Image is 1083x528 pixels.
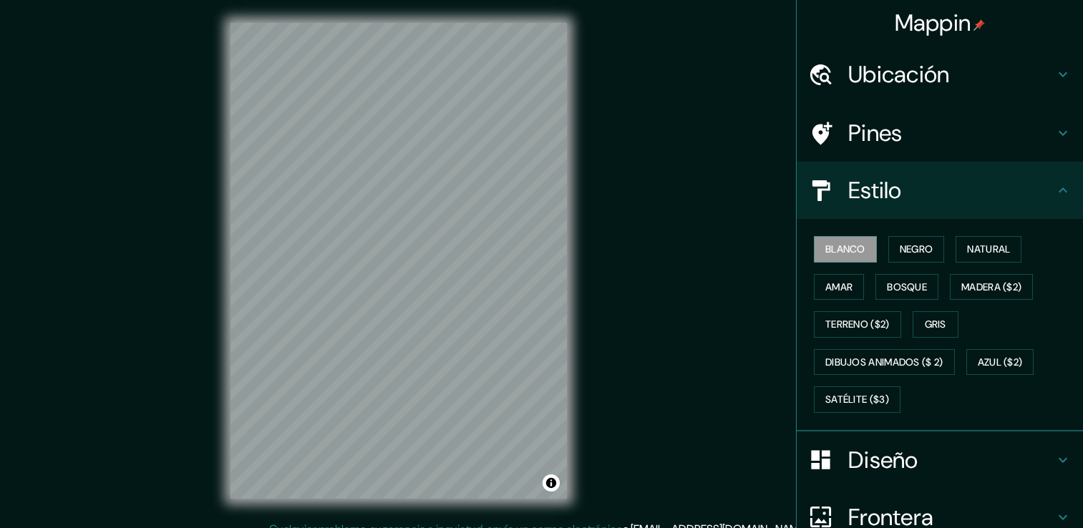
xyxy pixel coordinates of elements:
[848,176,1054,205] h4: Estilo
[797,162,1083,219] div: Estilo
[887,278,927,296] font: Bosque
[814,311,901,338] button: Terreno ($2)
[961,278,1021,296] font: Madera ($2)
[814,274,864,300] button: Amar
[814,386,900,413] button: Satélite ($3)
[848,446,1054,474] h4: Diseño
[956,236,1021,263] button: Natural
[913,311,958,338] button: Gris
[900,240,933,258] font: Negro
[797,46,1083,103] div: Ubicación
[848,60,1054,89] h4: Ubicación
[814,349,955,376] button: Dibujos animados ($ 2)
[875,274,938,300] button: Bosque
[797,431,1083,489] div: Diseño
[925,316,946,333] font: Gris
[825,391,889,409] font: Satélite ($3)
[825,240,865,258] font: Blanco
[895,8,971,38] font: Mappin
[543,474,560,492] button: Alternar atribución
[814,236,877,263] button: Blanco
[978,353,1023,371] font: Azul ($2)
[825,353,943,371] font: Dibujos animados ($ 2)
[956,472,1067,512] iframe: Help widget launcher
[825,316,890,333] font: Terreno ($2)
[967,240,1010,258] font: Natural
[888,236,945,263] button: Negro
[797,104,1083,162] div: Pines
[848,119,1054,147] h4: Pines
[966,349,1034,376] button: Azul ($2)
[825,278,853,296] font: Amar
[950,274,1033,300] button: Madera ($2)
[230,23,567,499] canvas: Mapa
[973,19,985,31] img: pin-icon.png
